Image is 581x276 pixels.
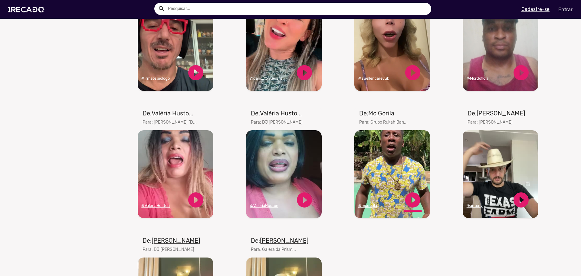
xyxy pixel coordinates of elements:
mat-card-title: De: [143,109,197,118]
a: play_circle_filled [187,64,205,82]
video: Seu navegador não reproduz vídeo em HTML5 [354,3,430,91]
input: Pesquisar... [163,3,431,15]
mat-card-subtitle: Para: Galera da Prism... [251,246,308,253]
mat-card-subtitle: Para: [PERSON_NAME] "D... [143,119,197,125]
u: [PERSON_NAME] [152,237,200,244]
mat-card-title: De: [468,109,525,118]
mat-card-title: De: [143,236,200,245]
video: Seu navegador não reproduz vídeo em HTML5 [354,130,430,218]
video: Seu navegador não reproduz vídeo em HTML5 [246,3,322,91]
u: @suellencareyuk [358,76,389,81]
u: @dani_fontenelle [250,76,282,81]
u: @ValeriaHuston [141,203,170,208]
u: Valéria Husto... [260,110,302,117]
video: Seu navegador não reproduz vídeo em HTML5 [138,3,213,91]
u: [PERSON_NAME] [477,110,525,117]
a: play_circle_filled [187,191,205,209]
mat-card-subtitle: Para: DJ [PERSON_NAME] [251,119,303,125]
u: @Mcrdoficial [467,76,489,81]
video: Seu navegador não reproduz vídeo em HTML5 [138,130,213,218]
video: Seu navegador não reproduz vídeo em HTML5 [463,3,538,91]
button: Example home icon [156,3,166,14]
video: Seu navegador não reproduz vídeo em HTML5 [463,130,538,218]
u: Cadastre-se [521,6,550,12]
a: play_circle_filled [295,64,313,82]
a: play_circle_filled [404,64,422,82]
mat-card-title: De: [251,236,308,245]
u: @antony [467,203,483,208]
video: Seu navegador não reproduz vídeo em HTML5 [246,130,322,218]
a: play_circle_filled [295,191,313,209]
a: play_circle_filled [512,191,530,209]
mat-card-title: De: [251,109,303,118]
u: Mc Gorila [368,110,394,117]
u: [PERSON_NAME] [260,237,308,244]
u: @ValeriaHuston [250,203,278,208]
mat-card-subtitle: Para: [PERSON_NAME] [468,119,525,125]
mat-card-subtitle: Para: DJ [PERSON_NAME] [143,246,200,253]
u: @mcgorila [358,203,377,208]
a: play_circle_filled [512,64,530,82]
u: Valéria Husto... [152,110,193,117]
mat-card-title: De: [359,109,408,118]
mat-card-subtitle: Para: Grupo Rukah Ban... [359,119,408,125]
a: Entrar [554,4,576,15]
u: @irmaospiologo [141,76,170,81]
a: play_circle_filled [404,191,422,209]
mat-icon: Example home icon [158,5,165,12]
